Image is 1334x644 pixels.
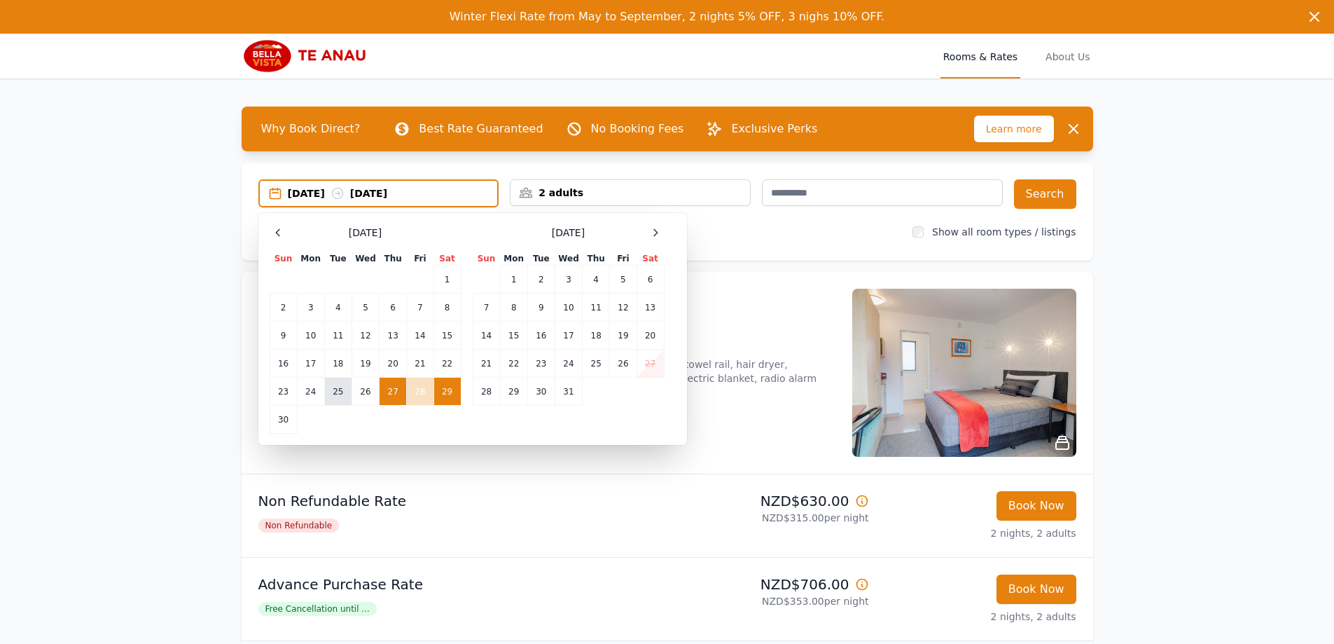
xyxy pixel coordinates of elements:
[407,252,433,266] th: Fri
[731,121,817,137] p: Exclusive Perks
[270,406,297,434] td: 30
[555,378,582,406] td: 31
[527,350,555,378] td: 23
[297,294,324,322] td: 3
[1043,34,1092,78] a: About Us
[555,266,582,294] td: 3
[380,322,407,350] td: 13
[473,322,500,350] td: 14
[258,519,340,533] span: Non Refundable
[258,491,662,511] p: Non Refundable Rate
[407,378,433,406] td: 28
[996,575,1076,604] button: Book Now
[270,294,297,322] td: 2
[258,575,662,594] p: Advance Purchase Rate
[583,252,610,266] th: Thu
[527,266,555,294] td: 2
[637,266,664,294] td: 6
[288,186,498,200] div: [DATE] [DATE]
[527,322,555,350] td: 16
[352,294,379,322] td: 5
[324,252,352,266] th: Tue
[433,378,461,406] td: 29
[583,350,610,378] td: 25
[433,294,461,322] td: 8
[637,252,664,266] th: Sat
[380,252,407,266] th: Thu
[527,378,555,406] td: 30
[610,322,637,350] td: 19
[324,350,352,378] td: 18
[324,378,352,406] td: 25
[324,322,352,350] td: 11
[433,252,461,266] th: Sat
[270,252,297,266] th: Sun
[297,322,324,350] td: 10
[352,378,379,406] td: 26
[433,266,461,294] td: 1
[500,294,527,322] td: 8
[555,350,582,378] td: 24
[555,252,582,266] th: Wed
[610,266,637,294] td: 5
[297,252,324,266] th: Mon
[500,378,527,406] td: 29
[880,610,1076,624] p: 2 nights, 2 adults
[473,252,500,266] th: Sun
[673,491,869,511] p: NZD$630.00
[419,121,543,137] p: Best Rate Guaranteed
[380,350,407,378] td: 20
[473,294,500,322] td: 7
[297,378,324,406] td: 24
[473,350,500,378] td: 21
[380,378,407,406] td: 27
[242,39,376,73] img: Bella Vista Te Anau
[974,116,1054,142] span: Learn more
[552,226,585,240] span: [DATE]
[352,322,379,350] td: 12
[880,526,1076,540] p: 2 nights, 2 adults
[637,294,664,322] td: 13
[583,322,610,350] td: 18
[500,266,527,294] td: 1
[258,602,377,616] span: Free Cancellation until ...
[433,350,461,378] td: 22
[349,226,382,240] span: [DATE]
[297,350,324,378] td: 17
[610,252,637,266] th: Fri
[610,294,637,322] td: 12
[270,350,297,378] td: 16
[380,294,407,322] td: 6
[637,350,664,378] td: 27
[270,378,297,406] td: 23
[673,594,869,608] p: NZD$353.00 per night
[527,294,555,322] td: 9
[527,252,555,266] th: Tue
[996,491,1076,521] button: Book Now
[407,322,433,350] td: 14
[673,511,869,525] p: NZD$315.00 per night
[637,322,664,350] td: 20
[940,34,1020,78] a: Rooms & Rates
[591,121,684,137] p: No Booking Fees
[500,252,527,266] th: Mon
[324,294,352,322] td: 4
[500,322,527,350] td: 15
[932,226,1076,238] label: Show all room types / listings
[407,350,433,378] td: 21
[352,252,379,266] th: Wed
[270,322,297,350] td: 9
[500,350,527,378] td: 22
[583,266,610,294] td: 4
[1014,179,1076,209] button: Search
[352,350,379,378] td: 19
[433,322,461,350] td: 15
[610,350,637,378] td: 26
[450,10,884,23] span: Winter Flexi Rate from May to September, 2 nights 5% OFF, 3 nighs 10% OFF.
[555,322,582,350] td: 17
[583,294,610,322] td: 11
[555,294,582,322] td: 10
[407,294,433,322] td: 7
